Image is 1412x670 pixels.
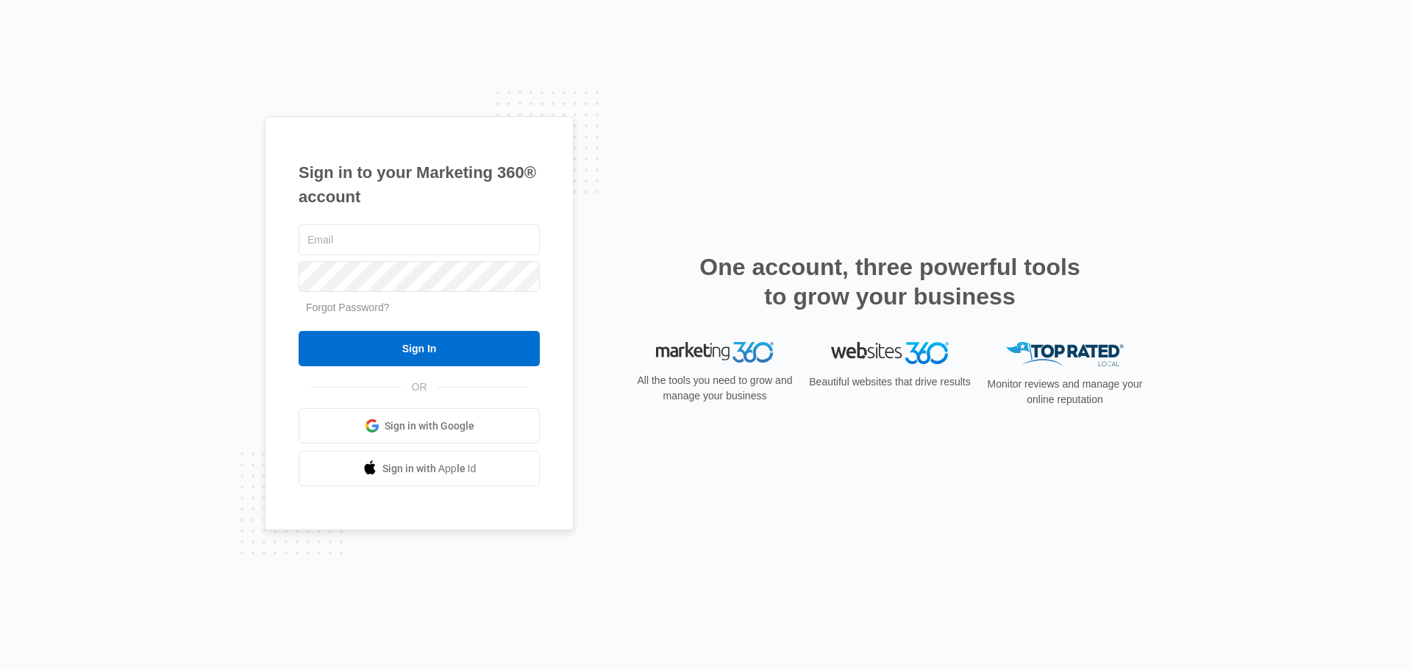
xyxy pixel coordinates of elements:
[402,379,438,395] span: OR
[831,342,949,363] img: Websites 360
[695,252,1085,311] h2: One account, three powerful tools to grow your business
[385,418,474,434] span: Sign in with Google
[1006,342,1124,366] img: Top Rated Local
[632,373,797,404] p: All the tools you need to grow and manage your business
[299,331,540,366] input: Sign In
[983,377,1147,407] p: Monitor reviews and manage your online reputation
[306,302,390,313] a: Forgot Password?
[299,224,540,255] input: Email
[656,342,774,363] img: Marketing 360
[807,374,972,390] p: Beautiful websites that drive results
[382,461,477,477] span: Sign in with Apple Id
[299,408,540,443] a: Sign in with Google
[299,451,540,486] a: Sign in with Apple Id
[299,160,540,209] h1: Sign in to your Marketing 360® account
